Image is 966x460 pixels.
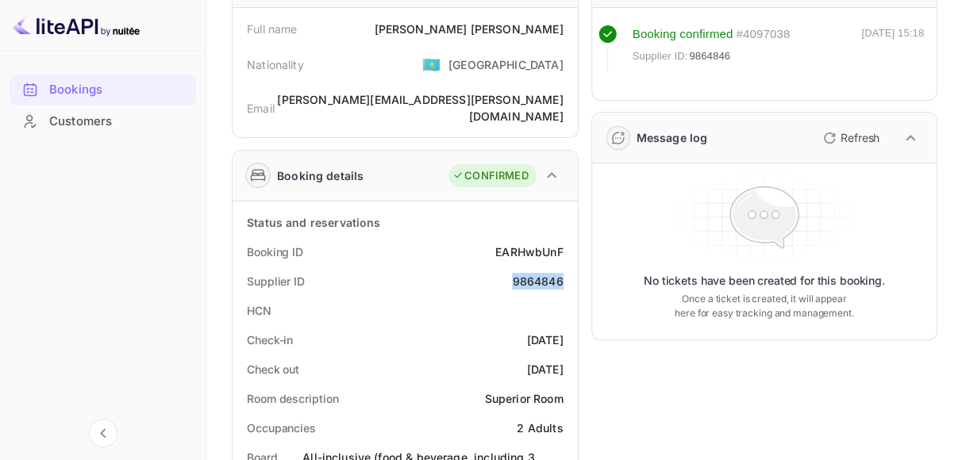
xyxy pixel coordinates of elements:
div: EARHwbUnF [495,243,563,260]
div: Booking ID [247,243,303,260]
div: Full name [247,21,297,37]
div: Check-in [247,332,293,348]
div: [GEOGRAPHIC_DATA] [448,56,564,73]
div: [DATE] [527,332,564,348]
p: Refresh [841,129,879,146]
button: Collapse navigation [89,419,117,447]
div: [DATE] [527,361,564,378]
button: Refresh [814,125,886,151]
div: Booking confirmed [633,25,733,44]
div: Customers [49,113,188,131]
span: 9864846 [689,48,730,64]
span: United States [422,50,441,79]
div: [PERSON_NAME] [PERSON_NAME] [374,21,563,37]
div: 9864846 [512,273,563,289]
div: Booking details [277,167,364,184]
div: Customers [10,106,196,137]
p: Once a ticket is created, it will appear here for easy tracking and management. [673,292,856,320]
div: Supplier ID [247,273,305,289]
div: Superior Room [485,390,564,407]
span: Supplier ID: [633,48,688,64]
div: CONFIRMED [452,168,528,184]
div: [PERSON_NAME][EMAIL_ADDRESS][PERSON_NAME][DOMAIN_NAME] [275,91,564,125]
div: Bookings [49,81,188,99]
div: HCN [247,302,271,319]
div: Email [247,100,275,117]
p: No tickets have been created for this booking. [644,273,885,289]
div: Occupancies [247,420,316,436]
div: # 4097038 [736,25,790,44]
img: LiteAPI logo [13,13,140,38]
div: Check out [247,361,299,378]
div: Bookings [10,75,196,105]
a: Bookings [10,75,196,104]
div: Nationality [247,56,304,73]
a: Customers [10,106,196,136]
div: Status and reservations [247,214,380,231]
div: 2 Adults [517,420,563,436]
div: Message log [637,129,708,146]
div: [DATE] 15:18 [861,25,924,71]
div: Room description [247,390,338,407]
